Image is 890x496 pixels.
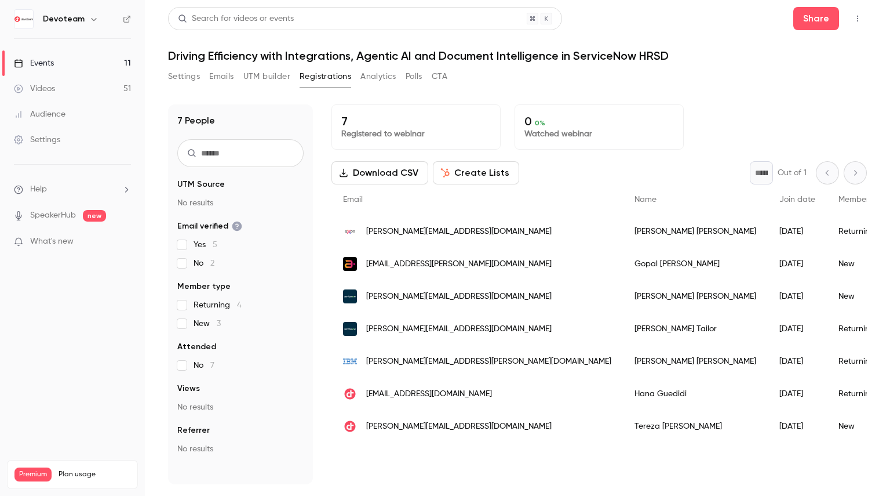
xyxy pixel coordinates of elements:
span: [PERSON_NAME][EMAIL_ADDRESS][DOMAIN_NAME] [366,291,552,303]
span: 4 [237,301,242,309]
div: Audience [14,108,65,120]
a: SpeakerHub [30,209,76,222]
div: [DATE] [768,215,827,248]
div: [PERSON_NAME] [PERSON_NAME] [623,345,768,378]
div: Hana Guedidi [623,378,768,410]
h1: Driving Efficiency with Integrations, Agentic AI and Document Intelligence in ServiceNow HRSD [168,49,867,63]
div: [PERSON_NAME] [PERSON_NAME] [623,280,768,313]
span: Premium [14,468,52,481]
span: new [83,210,106,222]
div: [DATE] [768,280,827,313]
li: help-dropdown-opener [14,183,131,195]
span: Views [177,383,200,394]
span: [EMAIL_ADDRESS][DOMAIN_NAME] [366,388,492,400]
div: [PERSON_NAME] [PERSON_NAME] [623,215,768,248]
span: 7 [210,361,214,370]
button: UTM builder [243,67,290,86]
button: Download CSV [331,161,428,184]
span: 2 [210,259,214,267]
p: Registered to webinar [341,128,491,140]
span: Name [634,195,656,204]
span: 3 [217,320,221,328]
button: Create Lists [433,161,519,184]
h1: 7 People [177,114,215,128]
p: Watched webinar [524,128,674,140]
div: Search for videos or events [178,13,294,25]
div: Tereza [PERSON_NAME] [623,410,768,443]
span: Plan usage [59,470,130,479]
p: No results [177,443,304,455]
span: No [194,258,214,269]
img: amdocs.com [343,257,357,271]
button: Analytics [360,67,396,86]
button: Polls [406,67,422,86]
p: 0 [524,114,674,128]
p: No results [177,197,304,209]
p: 7 [341,114,491,128]
img: Devoteam [14,10,33,28]
img: devoteam.com [343,419,357,433]
div: Gopal [PERSON_NAME] [623,248,768,280]
img: ibm.com [343,359,357,364]
div: [DATE] [768,248,827,280]
img: devoteam.com [343,387,357,401]
span: UTM Source [177,179,225,190]
span: No [194,360,214,371]
div: Events [14,57,54,69]
span: Attended [177,341,216,353]
div: [DATE] [768,345,827,378]
div: [DATE] [768,378,827,410]
h6: Devoteam [43,13,85,25]
button: Emails [209,67,234,86]
span: Email [343,195,363,204]
span: Help [30,183,47,195]
button: Registrations [300,67,351,86]
section: facet-groups [177,179,304,455]
span: [EMAIL_ADDRESS][PERSON_NAME][DOMAIN_NAME] [366,258,552,270]
span: What's new [30,236,74,248]
button: CTA [432,67,447,86]
div: Settings [14,134,60,146]
span: [PERSON_NAME][EMAIL_ADDRESS][DOMAIN_NAME] [366,421,552,433]
div: [DATE] [768,410,827,443]
button: Settings [168,67,200,86]
span: 5 [213,241,217,249]
button: Share [793,7,839,30]
span: Member type [177,281,231,292]
span: [PERSON_NAME][EMAIL_ADDRESS][DOMAIN_NAME] [366,323,552,335]
img: axpo.com [343,225,357,238]
span: Member type [838,195,888,204]
p: No results [177,401,304,413]
iframe: Noticeable Trigger [117,237,131,247]
span: [PERSON_NAME][EMAIL_ADDRESS][PERSON_NAME][DOMAIN_NAME] [366,356,611,368]
img: servicenow.com [343,289,357,303]
span: Referrer [177,425,210,436]
div: [PERSON_NAME] Tailor [623,313,768,345]
div: Videos [14,83,55,95]
img: servicenow.com [343,322,357,336]
p: Out of 1 [778,167,807,179]
span: 0 % [535,119,545,127]
span: Email verified [177,220,242,232]
span: Returning [194,299,242,311]
span: [PERSON_NAME][EMAIL_ADDRESS][DOMAIN_NAME] [366,226,552,238]
span: Join date [779,195,815,204]
span: Yes [194,239,217,251]
span: New [194,318,221,330]
div: [DATE] [768,313,827,345]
